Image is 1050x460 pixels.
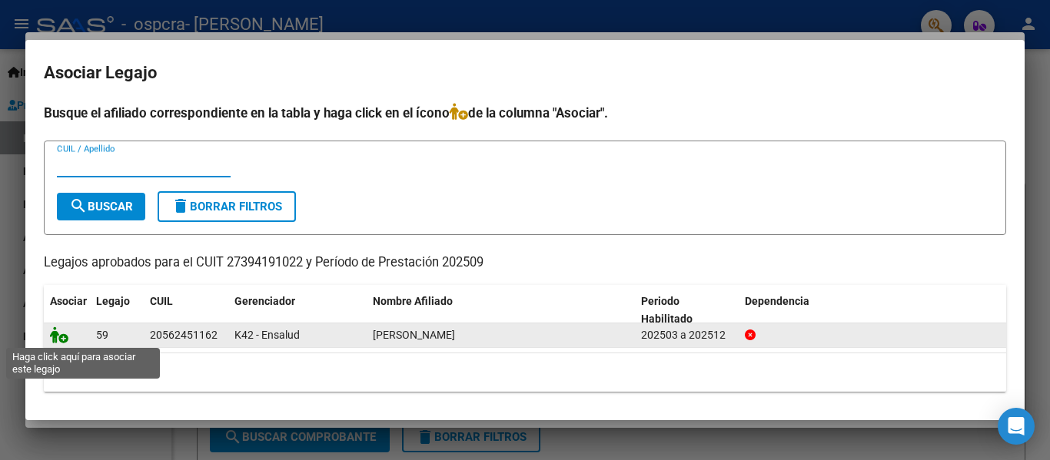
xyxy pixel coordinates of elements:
[739,285,1007,336] datatable-header-cell: Dependencia
[998,408,1035,445] div: Open Intercom Messenger
[373,295,453,307] span: Nombre Afiliado
[44,253,1006,273] p: Legajos aprobados para el CUIT 27394191022 y Período de Prestación 202509
[171,197,190,215] mat-icon: delete
[150,326,218,344] div: 20562451162
[144,285,228,336] datatable-header-cell: CUIL
[44,285,90,336] datatable-header-cell: Asociar
[57,193,145,220] button: Buscar
[373,329,455,341] span: DONATONI ÑAÑEZ SIMON
[635,285,739,336] datatable-header-cell: Periodo Habilitado
[228,285,367,336] datatable-header-cell: Gerenciador
[44,58,1006,88] h2: Asociar Legajo
[69,200,133,213] span: Buscar
[69,197,88,215] mat-icon: search
[158,191,296,222] button: Borrar Filtros
[234,295,295,307] span: Gerenciador
[367,285,635,336] datatable-header-cell: Nombre Afiliado
[641,326,733,344] div: 202503 a 202512
[171,200,282,213] span: Borrar Filtros
[44,103,1006,123] h4: Busque el afiliado correspondiente en la tabla y haga click en el ícono de la columna "Asociar".
[50,295,87,307] span: Asociar
[234,329,300,341] span: K42 - Ensalud
[90,285,144,336] datatable-header-cell: Legajo
[745,295,809,307] span: Dependencia
[96,295,130,307] span: Legajo
[96,329,108,341] span: 59
[150,295,173,307] span: CUIL
[44,353,1006,392] div: 1 registros
[641,295,693,325] span: Periodo Habilitado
